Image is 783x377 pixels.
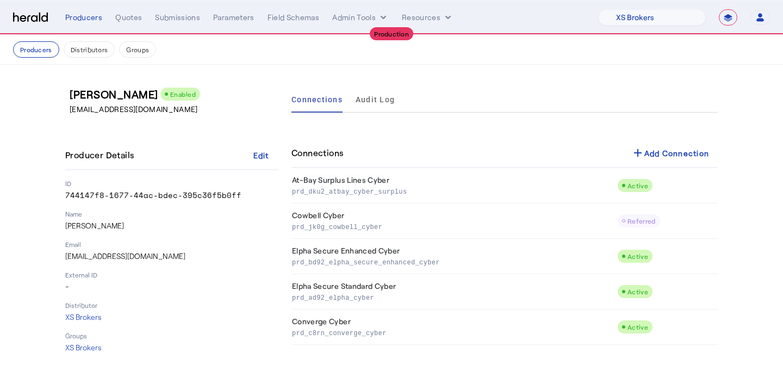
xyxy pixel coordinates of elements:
p: [EMAIL_ADDRESS][DOMAIN_NAME] [70,104,283,115]
button: internal dropdown menu [332,12,389,23]
button: Groups [119,41,156,58]
td: Elpha Secure Enhanced Cyber [291,239,617,274]
p: Email [65,240,278,249]
p: prd_c8rn_converge_cyber [292,327,613,338]
div: Add Connection [631,146,710,159]
div: Edit [253,150,269,161]
td: Converge Cyber [291,310,617,345]
p: prd_bd92_elpha_secure_enhanced_cyber [292,256,613,267]
h4: Connections [291,146,343,159]
p: Groups [65,331,278,340]
div: Quotes [115,12,142,23]
div: Parameters [213,12,254,23]
div: Field Schemas [268,12,320,23]
span: Enabled [170,90,196,98]
a: Audit Log [356,86,395,113]
span: Referred [627,217,656,225]
td: At-Bay Surplus Lines Cyber [291,168,617,203]
span: Audit Log [356,96,395,103]
p: [PERSON_NAME] [65,220,278,231]
p: 744147f8-1677-44ac-bdec-395c36f5b0ff [65,190,278,201]
div: Submissions [155,12,200,23]
a: Connections [291,86,343,113]
span: Active [627,288,648,295]
span: Connections [291,96,343,103]
p: prd_dku2_atbay_cyber_surplus [292,186,613,196]
span: Active [627,252,648,260]
div: Producers [65,12,102,23]
div: Production [370,27,413,40]
img: Herald Logo [13,13,48,23]
h4: Producer Details [65,149,138,162]
p: ID [65,179,278,188]
span: Active [627,182,648,189]
mat-icon: add [631,146,644,159]
p: Name [65,209,278,218]
button: Add Connection [623,143,718,163]
td: Elpha Secure Standard Cyber [291,274,617,310]
p: - [65,281,278,292]
button: Producers [13,41,59,58]
span: XS Brokers [65,343,102,352]
h3: [PERSON_NAME] [70,86,283,102]
p: [EMAIL_ADDRESS][DOMAIN_NAME] [65,251,278,262]
span: Active [627,323,648,331]
p: prd_ad92_elpha_cyber [292,292,613,302]
p: XS Brokers [65,312,278,323]
button: Resources dropdown menu [402,12,453,23]
button: Edit [244,145,278,165]
td: Cowbell Cyber [291,203,617,239]
p: Distributor [65,301,278,310]
p: External ID [65,270,278,279]
p: prd_jk0g_cowbell_cyber [292,221,613,232]
button: Distributors [64,41,115,58]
